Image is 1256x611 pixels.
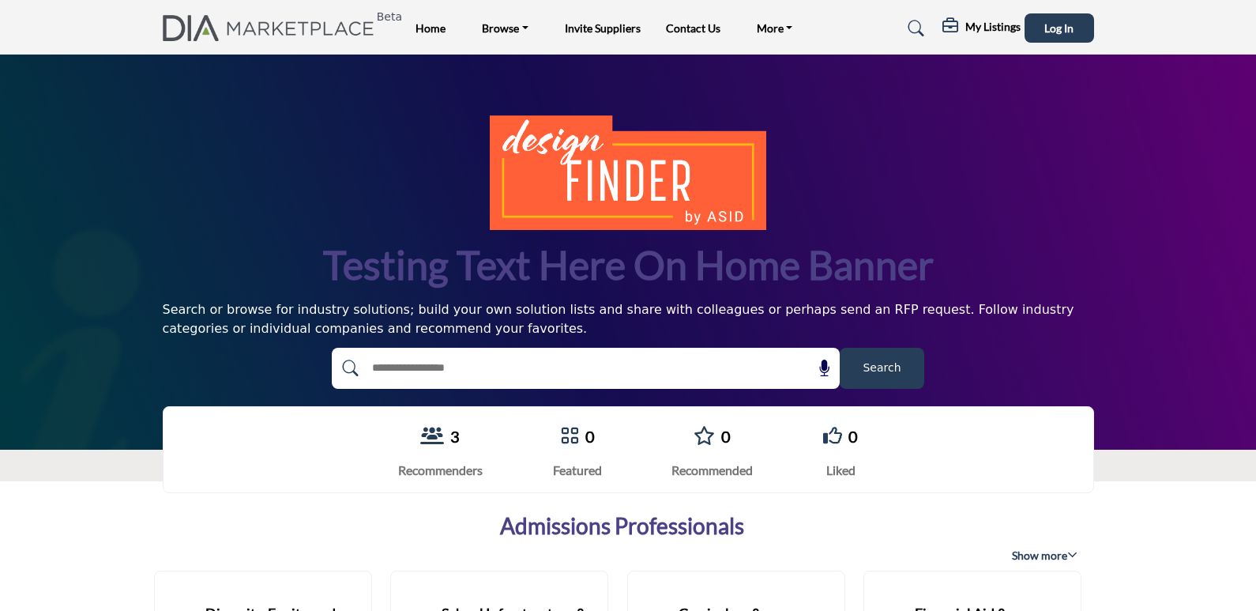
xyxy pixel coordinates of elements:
a: Contact Us [666,21,720,35]
span: Search by Voice [806,360,833,376]
i: Go to Liked [823,426,842,445]
a: 0 [585,427,595,446]
span: Log In [1044,21,1074,35]
a: 0 [848,427,858,446]
img: Site Logo [163,15,383,41]
a: Go to Featured [560,426,579,447]
a: 3 [450,427,460,446]
a: More [746,17,804,40]
a: Home [416,21,446,35]
div: My Listings [942,18,1021,37]
div: Liked [823,461,858,480]
span: Search [863,360,901,376]
div: Recommended [671,461,753,480]
h6: Beta [377,10,402,24]
a: Beta [163,15,383,41]
a: Invite Suppliers [565,21,641,35]
a: Search [893,16,934,41]
div: Search or browse for industry solutions; build your own solution lists and share with colleagues ... [163,300,1094,338]
a: 0 [721,427,731,446]
img: image [490,115,766,229]
a: Admissions Professionals [500,513,744,540]
a: Browse [471,17,540,40]
button: Log In [1025,13,1094,43]
a: Go to Recommended [694,426,715,447]
h1: Testing text here on home banner [323,239,934,291]
button: Search [840,348,924,389]
h5: My Listings [965,20,1021,34]
div: Recommenders [398,461,483,480]
a: View Recommenders [420,426,444,447]
div: Featured [553,461,602,480]
span: Show more [1012,548,1077,564]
